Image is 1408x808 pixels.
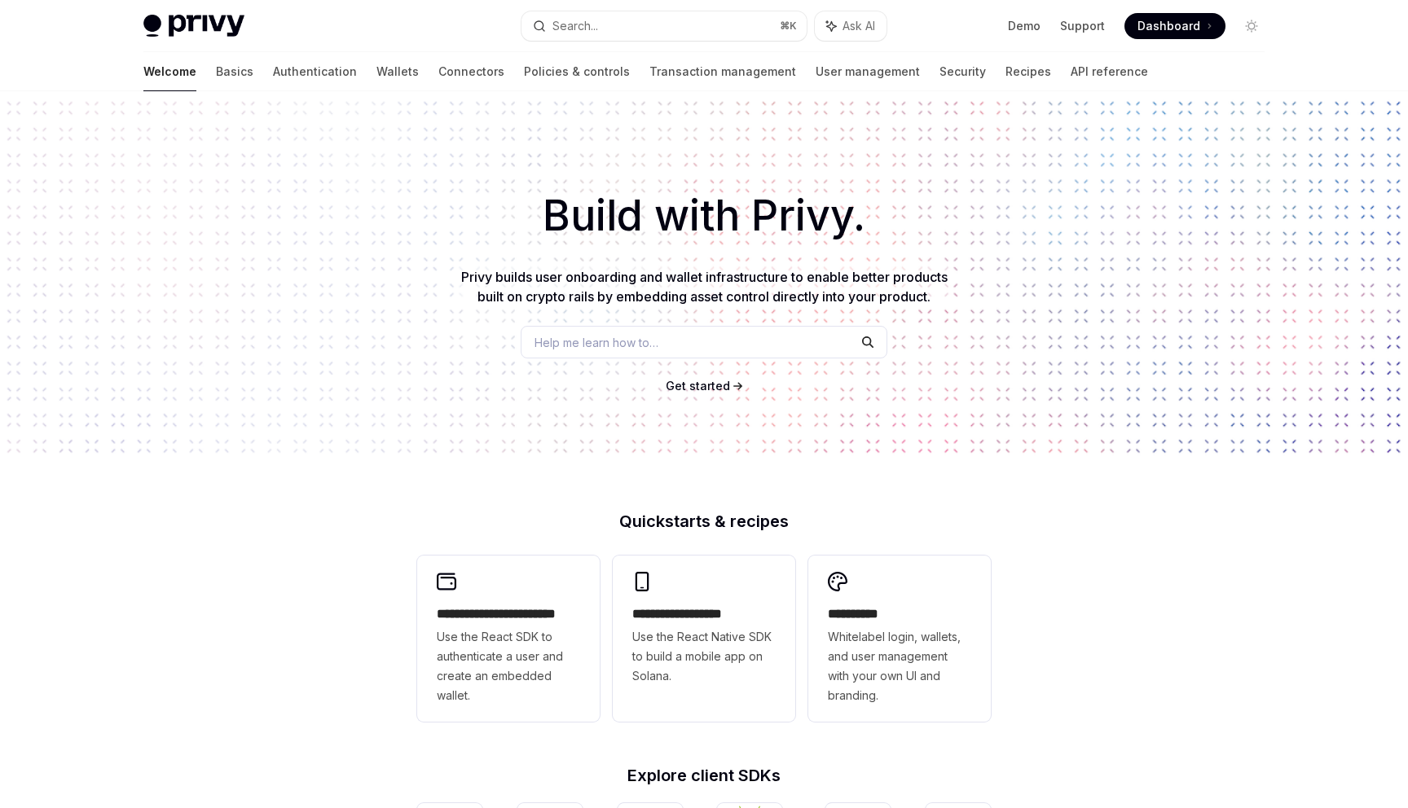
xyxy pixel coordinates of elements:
span: Use the React Native SDK to build a mobile app on Solana. [632,627,776,686]
span: Get started [666,379,730,393]
h1: Build with Privy. [26,184,1382,248]
a: Basics [216,52,253,91]
h2: Explore client SDKs [417,767,991,784]
a: User management [816,52,920,91]
span: Help me learn how to… [535,334,658,351]
span: Dashboard [1137,18,1200,34]
span: Ask AI [843,18,875,34]
a: **** *****Whitelabel login, wallets, and user management with your own UI and branding. [808,555,991,722]
a: Get started [666,378,730,394]
button: Search...⌘K [521,11,807,41]
a: Security [939,52,986,91]
div: Search... [552,16,598,36]
a: Support [1060,18,1105,34]
a: Welcome [143,52,196,91]
a: Transaction management [649,52,796,91]
a: API reference [1071,52,1148,91]
span: Whitelabel login, wallets, and user management with your own UI and branding. [828,627,971,705]
a: Recipes [1005,52,1051,91]
a: Policies & controls [524,52,630,91]
span: Use the React SDK to authenticate a user and create an embedded wallet. [437,627,580,705]
a: Demo [1008,18,1041,34]
a: Dashboard [1124,13,1225,39]
span: ⌘ K [780,20,797,33]
h2: Quickstarts & recipes [417,513,991,529]
button: Ask AI [815,11,887,41]
a: **** **** **** ***Use the React Native SDK to build a mobile app on Solana. [613,555,795,722]
button: Toggle dark mode [1239,13,1265,39]
a: Wallets [376,52,419,91]
span: Privy builds user onboarding and wallet infrastructure to enable better products built on crypto ... [461,269,948,305]
a: Authentication [273,52,357,91]
img: light logo [143,15,244,37]
a: Connectors [438,52,504,91]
